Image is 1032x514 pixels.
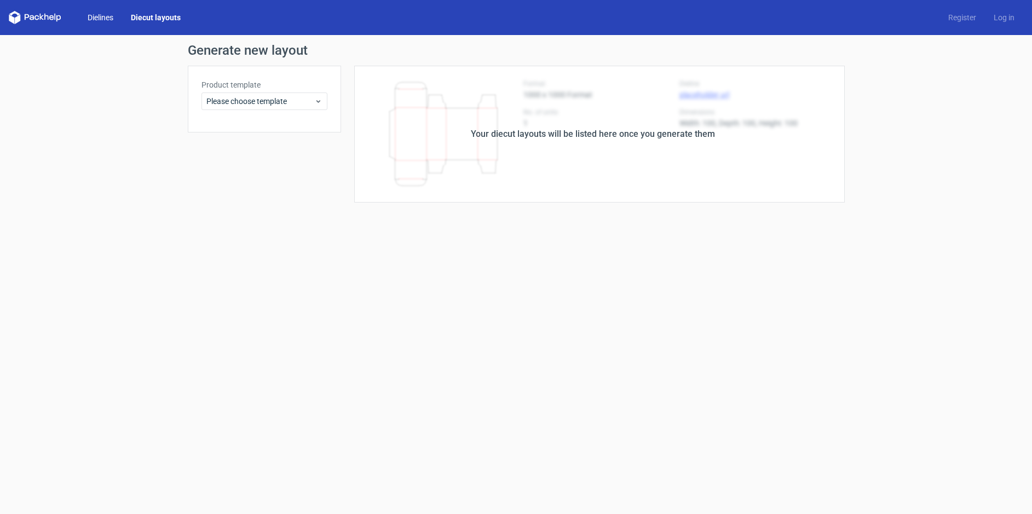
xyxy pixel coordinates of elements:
[122,12,189,23] a: Diecut layouts
[471,128,715,141] div: Your diecut layouts will be listed here once you generate them
[985,12,1023,23] a: Log in
[939,12,985,23] a: Register
[206,96,314,107] span: Please choose template
[188,44,845,57] h1: Generate new layout
[201,79,327,90] label: Product template
[79,12,122,23] a: Dielines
